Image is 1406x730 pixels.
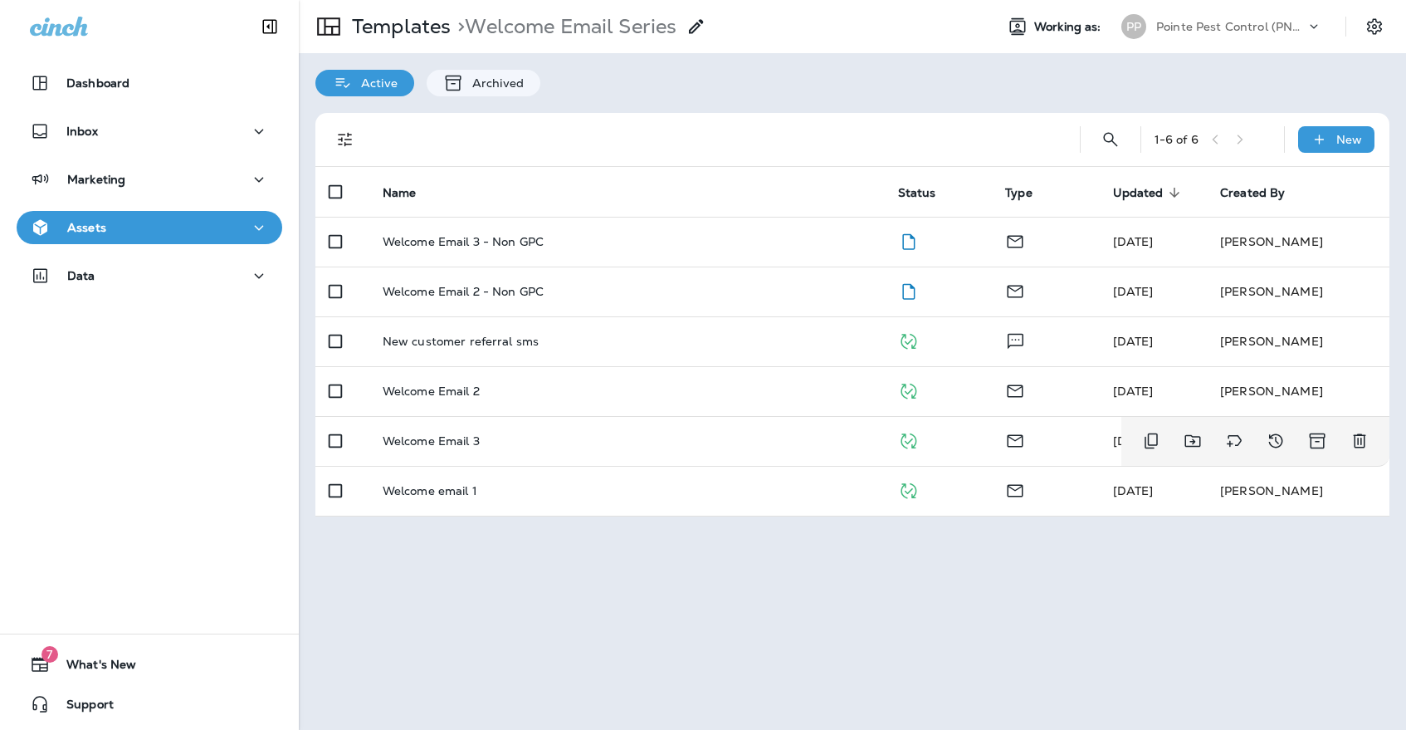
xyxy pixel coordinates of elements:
[383,285,544,298] p: Welcome Email 2 - Non GPC
[1155,133,1199,146] div: 1 - 6 of 6
[1220,186,1285,200] span: Created By
[1005,332,1026,347] span: Text
[1218,424,1251,458] button: Add tags
[383,235,544,248] p: Welcome Email 3 - Non GPC
[1005,482,1025,497] span: Email
[898,432,919,447] span: Published
[67,221,106,234] p: Assets
[353,76,398,90] p: Active
[1207,316,1389,366] td: [PERSON_NAME]
[898,382,919,397] span: Published
[17,648,282,681] button: 7What's New
[17,688,282,721] button: Support
[17,163,282,196] button: Marketing
[383,185,438,200] span: Name
[1094,123,1127,156] button: Search Templates
[329,123,362,156] button: Filters
[383,186,417,200] span: Name
[1005,382,1025,397] span: Email
[1113,284,1154,299] span: Maddie Madonecsky
[1207,267,1389,316] td: [PERSON_NAME]
[1121,14,1146,39] div: PP
[1113,234,1154,249] span: Maddie Madonecsky
[1207,466,1389,516] td: [PERSON_NAME]
[898,185,958,200] span: Status
[1005,233,1025,247] span: Email
[1005,185,1054,200] span: Type
[1005,186,1033,200] span: Type
[1113,186,1164,200] span: Updated
[50,658,136,678] span: What's New
[1259,424,1292,458] button: View Changelog
[1135,424,1168,458] button: Duplicate
[50,698,114,718] span: Support
[1176,424,1209,458] button: Move to folder
[1336,133,1362,146] p: New
[1156,20,1306,33] p: Pointe Pest Control (PNW)
[898,186,936,200] span: Status
[464,76,524,90] p: Archived
[451,14,676,39] p: Welcome Email Series
[383,434,480,448] p: Welcome Email 3
[1220,185,1306,200] span: Created By
[1113,483,1154,498] span: Maddie Madonecsky
[66,125,98,138] p: Inbox
[17,115,282,148] button: Inbox
[247,10,293,43] button: Collapse Sidebar
[67,269,95,282] p: Data
[67,173,125,186] p: Marketing
[17,66,282,100] button: Dashboard
[1113,334,1154,349] span: Maddie Madonecsky
[17,211,282,244] button: Assets
[345,14,451,39] p: Templates
[1113,384,1154,399] span: Maddie Madonecsky
[383,484,477,497] p: Welcome email 1
[898,482,919,497] span: Published
[898,332,919,347] span: Published
[898,282,919,297] span: Draft
[383,335,539,348] p: New customer referral sms
[17,259,282,292] button: Data
[1207,366,1389,416] td: [PERSON_NAME]
[1360,12,1389,42] button: Settings
[1005,282,1025,297] span: Email
[1005,432,1025,447] span: Email
[898,233,919,247] span: Draft
[1207,217,1389,267] td: [PERSON_NAME]
[41,646,58,663] span: 7
[383,385,480,398] p: Welcome Email 2
[66,76,129,90] p: Dashboard
[1343,424,1376,458] button: Delete
[1301,424,1335,458] button: Archive
[1113,434,1154,448] span: Maddie Madonecsky
[1113,185,1185,200] span: Updated
[1034,20,1105,34] span: Working as:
